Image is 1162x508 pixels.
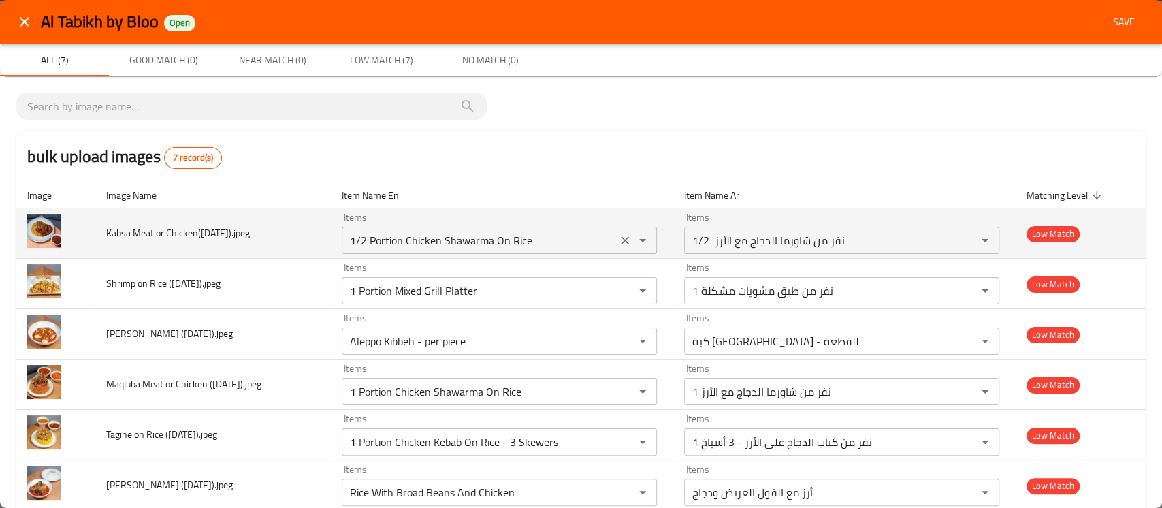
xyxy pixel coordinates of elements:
[1027,276,1080,292] span: Low Match
[1027,187,1105,204] span: Matching Level
[8,52,101,69] span: All (7)
[975,332,995,351] button: Open
[1027,428,1080,443] span: Low Match
[165,151,221,165] span: 7 record(s)
[16,182,95,208] th: Image
[975,432,995,451] button: Open
[633,281,652,300] button: Open
[1108,14,1140,31] span: Save
[975,382,995,401] button: Open
[1102,10,1146,35] button: Save
[106,224,250,242] span: Kabsa Meat or Chicken([DATE]).jpeg
[1027,478,1080,494] span: Low Match
[633,332,652,351] button: Open
[673,182,1016,208] th: Item Name Ar
[164,17,195,29] span: Open
[27,95,476,117] input: search
[106,187,174,204] span: Image Name
[335,52,427,69] span: Low Match (7)
[1027,327,1080,343] span: Low Match
[975,231,995,250] button: Open
[975,483,995,502] button: Open
[27,144,222,169] h2: bulk upload images
[27,264,61,298] img: Shrimp on Rice (Friday)__jpeg
[226,52,319,69] span: Near Match (0)
[106,325,233,343] span: [PERSON_NAME] ([DATE]).jpeg
[106,375,261,393] span: Maqluba Meat or Chicken ([DATE]).jpeg
[164,147,222,169] div: Total records count
[633,231,652,250] button: Open
[633,432,652,451] button: Open
[633,382,652,401] button: Open
[331,182,673,208] th: Item Name En
[117,52,210,69] span: Good Match (0)
[615,231,634,250] button: Clear
[27,415,61,449] img: Tagine on Rice (Wednesday)__jpeg
[8,5,41,38] button: close
[975,281,995,300] button: Open
[164,15,195,31] div: Open
[106,274,221,292] span: Shrimp on Rice ([DATE]).jpeg
[444,52,536,69] span: No Match (0)
[1027,226,1080,242] span: Low Match
[27,466,61,500] img: Sheikh Mahshi (Tuesday)__jpeg
[27,315,61,349] img: Lemon Kibbeh (Thursday)__jpeg
[1027,377,1080,393] span: Low Match
[41,6,159,37] span: Al Tabikh by Bloo
[106,476,233,494] span: [PERSON_NAME] ([DATE]).jpeg
[27,214,61,248] img: Kabsa Meat or Chicken(Sunday)__jpeg
[106,426,217,443] span: Tagine on Rice ([DATE]).jpeg
[27,365,61,399] img: Maqluba Meat or Chicken (Saturday)__jpeg
[633,483,652,502] button: Open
